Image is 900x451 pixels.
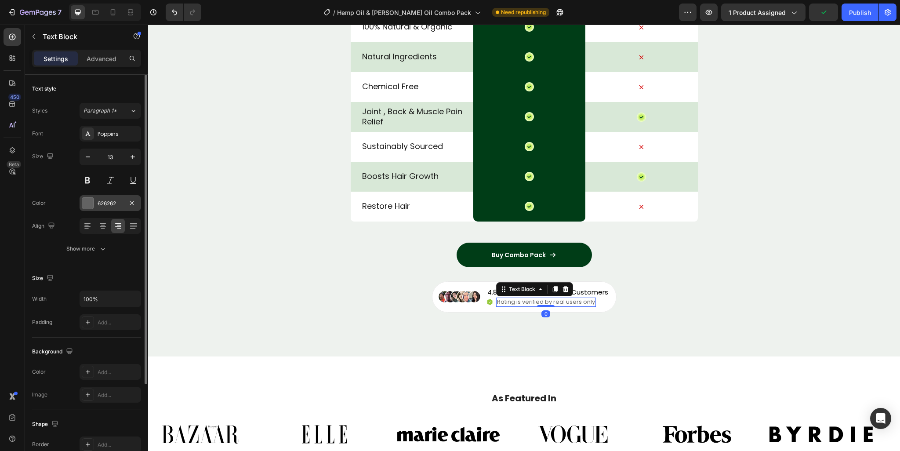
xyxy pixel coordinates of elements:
[214,176,324,186] p: Restore Hair
[32,107,47,115] div: Styles
[214,116,324,127] p: Sustainably Sourced
[393,286,402,293] div: 0
[32,295,47,303] div: Width
[98,391,139,399] div: Add...
[870,408,891,429] div: Open Intercom Messenger
[98,130,139,138] div: Poppins
[4,4,65,21] button: 7
[214,27,324,37] p: Natural Ingredients
[80,103,141,119] button: Paragraph 1*
[308,218,444,243] button: <p><span style="font-size:14px;">Buy Combo Pack</span></p>
[32,368,46,376] div: Color
[349,274,447,281] p: Rating is verified by real users only
[125,391,228,429] img: gempages_584944192325681981-015f9f4a-ae2e-415a-9a07-ea1fbf15c1ec.svg
[44,54,68,63] p: Settings
[497,391,601,429] img: gempages_584944192325681981-3e829bc4-34e6-494d-9d95-02abe959fbfd.svg
[98,441,139,449] div: Add...
[32,199,46,207] div: Color
[333,8,335,17] span: /
[359,261,389,269] div: Text Block
[66,244,107,253] div: Show more
[621,391,725,428] img: gempages_584944192325681981-a5f1ebea-7253-40ff-9fac-49da7283ac7f.svg
[729,8,786,17] span: 1 product assigned
[166,4,201,21] div: Undo/Redo
[214,57,324,67] p: Chemical Free
[249,391,352,429] img: gempages_584944192325681981-d510986b-0a6f-4ddf-9845-a2430d20e072.svg
[214,146,324,156] p: Boosts Hair Growth
[148,25,900,451] iframe: Design area
[32,130,43,138] div: Font
[32,273,55,284] div: Size
[7,367,745,380] h2: As Featured In
[58,7,62,18] p: 7
[214,82,324,102] p: Joint , Back & Muscle Pain Relief
[0,391,104,429] img: gempages_584944192325681981-6462e2ac-78f3-45c2-93f5-b52ee6c69b0b.svg
[721,4,806,21] button: 1 product assigned
[87,54,116,63] p: Advanced
[8,94,21,101] div: 450
[337,8,471,17] span: Hemp Oil & [PERSON_NAME] Oil Combo Pack
[32,241,141,257] button: Show more
[849,8,871,17] div: Publish
[98,200,123,207] div: 626262
[83,107,117,115] span: Paragraph 1*
[344,226,398,235] span: Buy Combo Pack
[501,8,546,16] span: Need republishing
[32,85,56,93] div: Text style
[339,263,460,272] p: 4.8/5 based on 2.1k+ Real Customers
[32,418,60,430] div: Shape
[32,391,47,399] div: Image
[32,151,55,163] div: Size
[32,346,75,358] div: Background
[32,318,52,326] div: Padding
[98,319,139,327] div: Add...
[80,291,141,307] input: Auto
[373,391,476,429] img: gempages_584944192325681981-672080a5-f1dc-487f-8a56-42092a21c463.svg
[32,220,57,232] div: Align
[290,266,333,278] img: gempages_584944192325681981-a1dee6f3-2238-439f-9624-c823f288a9bd.png
[32,440,49,448] div: Border
[842,4,878,21] button: Publish
[98,368,139,376] div: Add...
[7,161,21,168] div: Beta
[43,31,117,42] p: Text Block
